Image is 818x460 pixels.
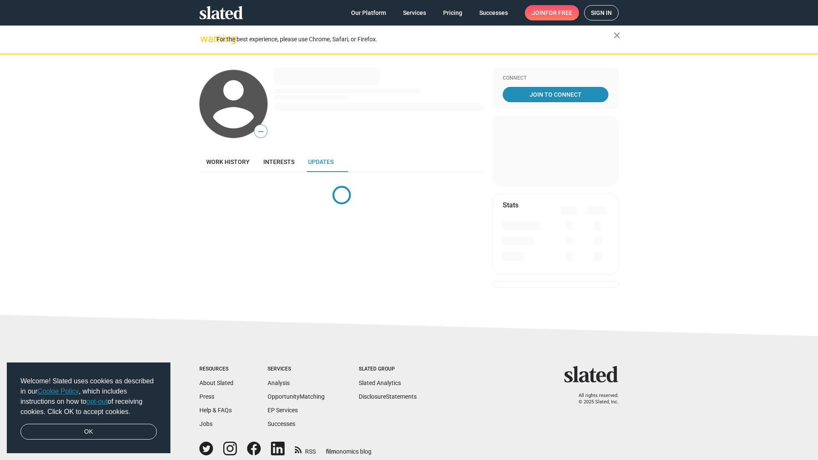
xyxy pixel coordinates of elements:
span: Join To Connect [504,87,607,102]
a: Work history [199,152,256,172]
mat-card-title: Stats [503,201,518,210]
a: Press [199,393,214,400]
div: Services [268,366,325,373]
a: filmonomics blog [326,441,372,456]
p: All rights reserved. © 2025 Slated, Inc. [570,393,619,405]
mat-icon: warning [200,34,210,44]
div: Resources [199,366,233,373]
span: — [254,126,267,137]
a: DisclosureStatements [359,393,417,400]
a: Successes [472,5,515,20]
span: Successes [479,5,508,20]
a: Analysis [268,379,290,386]
span: Join [532,5,572,20]
div: cookieconsent [7,362,170,454]
a: Pricing [436,5,469,20]
span: Pricing [443,5,462,20]
a: Sign in [584,5,619,20]
span: for free [545,5,572,20]
a: OpportunityMatching [268,393,325,400]
span: film [326,448,336,455]
span: Sign in [591,6,612,20]
a: Joinfor free [525,5,579,20]
span: Welcome! Slated uses cookies as described in our , which includes instructions on how to of recei... [20,376,157,417]
div: For the best experience, please use Chrome, Safari, or Firefox. [216,34,613,45]
a: Cookie Policy [37,388,79,395]
a: Our Platform [344,5,393,20]
span: Services [403,5,426,20]
a: RSS [295,443,316,456]
span: Updates [308,158,334,165]
span: Work history [206,158,250,165]
a: opt-out [86,398,108,405]
span: Interests [263,158,294,165]
a: Join To Connect [503,87,608,102]
a: Help & FAQs [199,407,232,414]
a: Successes [268,420,295,427]
mat-icon: close [612,30,622,40]
a: Interests [256,152,301,172]
a: Slated Analytics [359,379,401,386]
a: Updates [301,152,340,172]
div: Connect [503,75,608,82]
a: dismiss cookie message [20,424,157,440]
span: Our Platform [351,5,386,20]
a: About Slated [199,379,233,386]
a: Services [396,5,433,20]
div: Slated Group [359,366,417,373]
a: EP Services [268,407,298,414]
a: Jobs [199,420,213,427]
